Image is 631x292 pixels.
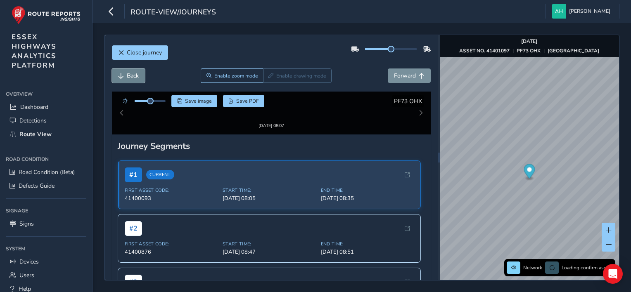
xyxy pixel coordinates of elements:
[246,104,297,112] img: Thumbnail frame
[171,95,217,107] button: Save
[19,220,34,228] span: Signs
[6,100,86,114] a: Dashboard
[19,258,39,266] span: Devices
[552,4,566,19] img: diamond-layout
[118,133,425,144] div: Journey Segments
[12,6,81,24] img: rr logo
[125,180,218,186] span: First Asset Code:
[394,97,422,105] span: PF73 OHX
[236,98,259,104] span: Save PDF
[548,47,599,54] strong: [GEOGRAPHIC_DATA]
[125,214,142,228] span: # 2
[6,114,86,127] a: Detections
[459,47,599,54] div: | |
[223,187,316,195] span: [DATE] 08:05
[521,38,537,45] strong: [DATE]
[146,163,174,172] span: Current
[6,153,86,165] div: Road Condition
[459,47,510,54] strong: ASSET NO. 41401097
[6,127,86,141] a: Route View
[6,179,86,193] a: Defects Guide
[125,241,218,248] span: 41400876
[127,49,162,57] span: Close journey
[12,32,57,70] span: ESSEX HIGHWAYS ANALYTICS PLATFORM
[523,264,542,271] span: Network
[6,243,86,255] div: System
[214,73,258,79] span: Enable zoom mode
[6,268,86,282] a: Users
[6,88,86,100] div: Overview
[321,233,414,240] span: End Time:
[19,168,75,176] span: Road Condition (Beta)
[112,68,145,83] button: Back
[394,72,416,80] span: Forward
[6,255,86,268] a: Devices
[125,187,218,195] span: 41400093
[20,103,48,111] span: Dashboard
[201,68,263,83] button: Zoom
[569,4,610,19] span: [PERSON_NAME]
[562,264,613,271] span: Loading confirm assets
[552,4,613,19] button: [PERSON_NAME]
[321,241,414,248] span: [DATE] 08:51
[6,217,86,231] a: Signs
[185,98,212,104] span: Save image
[6,165,86,179] a: Road Condition (Beta)
[223,180,316,186] span: Start Time:
[127,72,139,80] span: Back
[524,164,535,181] div: Map marker
[223,95,265,107] button: PDF
[246,112,297,118] div: [DATE] 08:07
[6,205,86,217] div: Signage
[517,47,541,54] strong: PF73 OHX
[19,271,34,279] span: Users
[19,130,52,138] span: Route View
[112,45,168,60] button: Close journey
[125,267,142,282] span: # 3
[388,68,431,83] button: Forward
[321,180,414,186] span: End Time:
[603,264,623,284] div: Open Intercom Messenger
[321,187,414,195] span: [DATE] 08:35
[19,182,55,190] span: Defects Guide
[125,233,218,240] span: First Asset Code:
[130,7,216,19] span: route-view/journeys
[19,117,47,125] span: Detections
[223,233,316,240] span: Start Time:
[125,160,142,175] span: # 1
[223,241,316,248] span: [DATE] 08:47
